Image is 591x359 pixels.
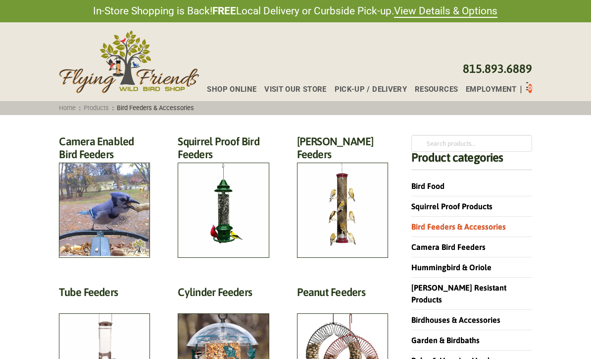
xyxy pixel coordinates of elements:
h2: [PERSON_NAME] Feeders [297,135,388,167]
span: Visit Our Store [264,86,327,93]
img: Flying Friends Wild Bird Shop Logo [59,30,199,93]
a: View Details & Options [394,5,497,18]
h2: Camera Enabled Bird Feeders [59,135,150,167]
span: Bird Feeders & Accessories [114,104,197,112]
a: Squirrel Proof Products [411,202,492,211]
a: Employment [458,86,516,93]
span: Resources [415,86,458,93]
h2: Peanut Feeders [297,286,388,304]
a: Shop Online [199,86,256,93]
a: Visit product category Squirrel Proof Bird Feeders [178,135,269,258]
h2: Tube Feeders [59,286,150,304]
span: Employment [466,86,517,93]
a: Bird Food [411,181,444,190]
a: Pick-up / Delivery [327,86,407,93]
a: Visit Our Store [256,86,326,93]
a: Home [56,104,79,112]
a: Hummingbird & Oriole [411,263,492,272]
div: Toggle Off Canvas Content [526,81,528,93]
span: In-Store Shopping is Back! Local Delivery or Curbside Pick-up. [93,4,497,18]
a: Birdhouses & Accessories [411,315,500,324]
h2: Squirrel Proof Bird Feeders [178,135,269,167]
a: Camera Bird Feeders [411,242,486,251]
span: Shop Online [207,86,256,93]
a: Visit product category Camera Enabled Bird Feeders [59,135,150,258]
span: Pick-up / Delivery [335,86,407,93]
input: Search products… [411,135,532,152]
a: [PERSON_NAME] Resistant Products [411,283,506,304]
a: Garden & Birdbaths [411,336,480,345]
a: Bird Feeders & Accessories [411,222,506,231]
h4: Product categories [411,152,532,170]
h2: Cylinder Feeders [178,286,269,304]
a: Visit product category Finch Feeders [297,135,388,258]
a: Resources [407,86,458,93]
strong: FREE [212,5,236,17]
a: Products [81,104,112,112]
span: 0 [528,84,532,92]
span: : : [56,104,197,112]
a: 815.893.6889 [463,62,532,75]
